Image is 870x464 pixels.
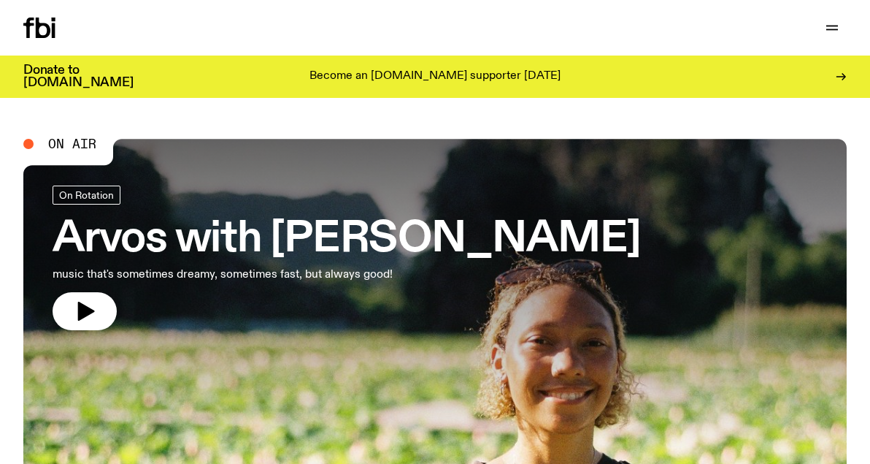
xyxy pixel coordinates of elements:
[309,70,561,83] p: Become an [DOMAIN_NAME] supporter [DATE]
[53,219,641,260] h3: Arvos with [PERSON_NAME]
[23,64,134,89] h3: Donate to [DOMAIN_NAME]
[53,186,120,205] a: On Rotation
[48,137,96,151] span: On Air
[59,189,114,200] span: On Rotation
[53,186,641,330] a: Arvos with [PERSON_NAME]music that's sometimes dreamy, sometimes fast, but always good!
[53,266,426,284] p: music that's sometimes dreamy, sometimes fast, but always good!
